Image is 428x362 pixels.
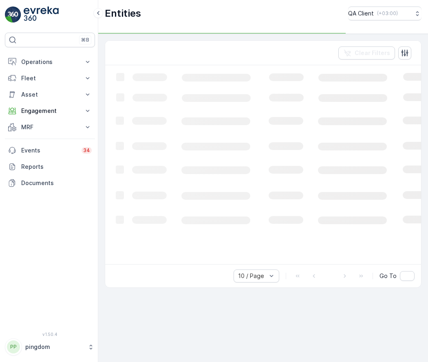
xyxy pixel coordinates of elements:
p: pingdom [25,343,84,351]
button: Fleet [5,70,95,86]
p: Reports [21,163,92,171]
img: logo_light-DOdMpM7g.png [24,7,59,23]
button: Engagement [5,103,95,119]
p: 34 [83,147,90,154]
p: Operations [21,58,79,66]
p: ( +03:00 ) [377,10,398,17]
p: Fleet [21,74,79,82]
p: Asset [21,90,79,99]
span: v 1.50.4 [5,332,95,337]
span: Go To [379,272,397,280]
button: MRF [5,119,95,135]
p: QA Client [348,9,374,18]
a: Reports [5,159,95,175]
p: Clear Filters [355,49,390,57]
p: Engagement [21,107,79,115]
button: Operations [5,54,95,70]
p: Documents [21,179,92,187]
a: Events34 [5,142,95,159]
button: Asset [5,86,95,103]
button: QA Client(+03:00) [348,7,421,20]
img: logo [5,7,21,23]
button: Clear Filters [338,46,395,60]
p: ⌘B [81,37,89,43]
div: PP [7,340,20,353]
p: MRF [21,123,79,131]
a: Documents [5,175,95,191]
p: Entities [105,7,141,20]
p: Events [21,146,77,155]
button: PPpingdom [5,338,95,355]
